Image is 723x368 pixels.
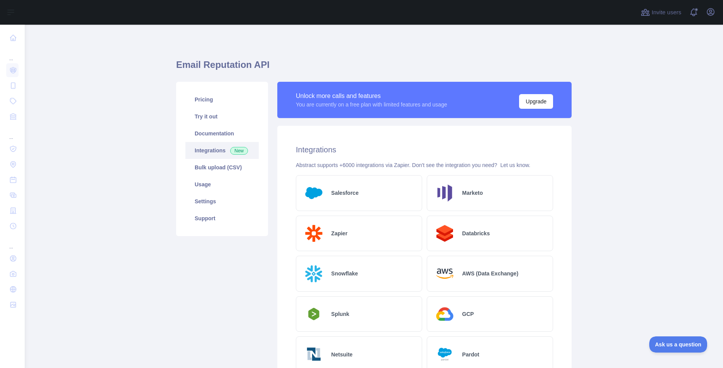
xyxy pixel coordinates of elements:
[185,125,259,142] a: Documentation
[176,59,572,77] h1: Email Reputation API
[433,343,456,366] img: Logo
[296,161,553,169] div: Abstract supports +6000 integrations via Zapier. Don't see the integration you need?
[296,91,447,101] div: Unlock more calls and features
[296,101,447,108] div: You are currently on a free plan with limited features and usage
[462,351,479,358] h2: Pardot
[302,343,325,366] img: Logo
[302,262,325,285] img: Logo
[433,182,456,204] img: Logo
[462,230,490,237] h2: Databricks
[185,176,259,193] a: Usage
[462,310,474,318] h2: GCP
[652,8,681,17] span: Invite users
[6,235,19,250] div: ...
[433,262,456,285] img: Logo
[519,94,553,109] button: Upgrade
[302,222,325,245] img: Logo
[500,161,530,169] button: Let us know.
[6,125,19,140] div: ...
[462,189,483,197] h2: Marketo
[433,222,456,245] img: Logo
[331,270,358,277] h2: Snowflake
[185,210,259,227] a: Support
[302,306,325,322] img: Logo
[302,182,325,204] img: Logo
[296,144,553,155] h2: Integrations
[433,303,456,326] img: Logo
[331,189,359,197] h2: Salesforce
[331,310,350,318] h2: Splunk
[185,142,259,159] a: Integrations New
[230,147,248,155] span: New
[462,270,518,277] h2: AWS (Data Exchange)
[331,230,348,237] h2: Zapier
[185,193,259,210] a: Settings
[331,351,353,358] h2: Netsuite
[6,46,19,62] div: ...
[185,108,259,125] a: Try it out
[639,6,683,19] button: Invite users
[649,336,708,353] iframe: Toggle Customer Support
[185,91,259,108] a: Pricing
[185,159,259,176] a: Bulk upload (CSV)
